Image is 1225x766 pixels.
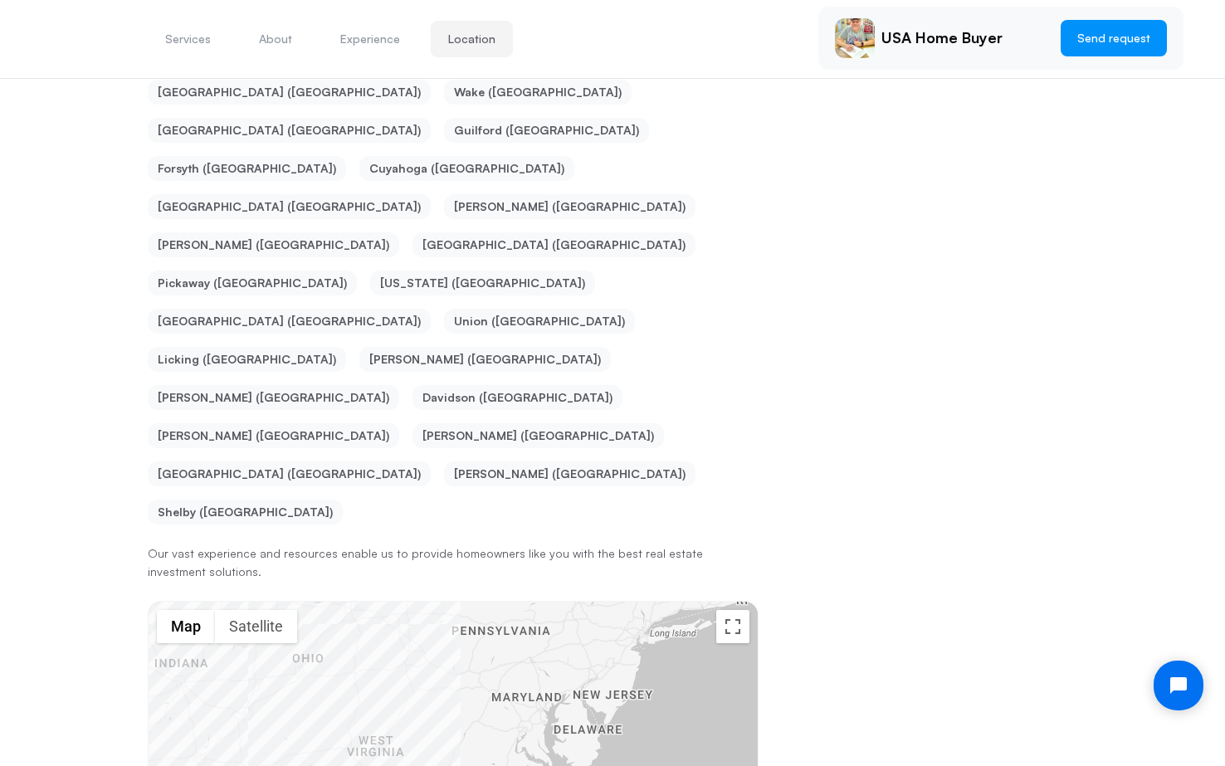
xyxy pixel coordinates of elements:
[412,423,664,448] li: [PERSON_NAME] ([GEOGRAPHIC_DATA])
[359,347,611,372] li: [PERSON_NAME] ([GEOGRAPHIC_DATA])
[444,194,695,219] li: [PERSON_NAME] ([GEOGRAPHIC_DATA])
[148,80,431,105] li: [GEOGRAPHIC_DATA] ([GEOGRAPHIC_DATA])
[242,21,310,57] button: About
[716,610,749,643] button: Toggle fullscreen view
[148,21,228,57] button: Services
[1061,20,1167,56] button: Send request
[323,21,417,57] button: Experience
[157,610,215,643] button: Show street map
[215,610,297,643] button: Show satellite imagery
[412,385,622,410] li: Davidson ([GEOGRAPHIC_DATA])
[835,18,875,58] img: Todd Killian
[148,271,357,295] li: Pickaway ([GEOGRAPHIC_DATA])
[881,29,1047,47] p: USA Home Buyer
[1140,646,1218,725] iframe: Tidio Chat
[148,232,399,257] li: [PERSON_NAME] ([GEOGRAPHIC_DATA])
[148,194,431,219] li: [GEOGRAPHIC_DATA] ([GEOGRAPHIC_DATA])
[359,156,574,181] li: Cuyahoga ([GEOGRAPHIC_DATA])
[148,461,431,486] li: [GEOGRAPHIC_DATA] ([GEOGRAPHIC_DATA])
[148,156,346,181] li: Forsyth ([GEOGRAPHIC_DATA])
[444,309,635,334] li: Union ([GEOGRAPHIC_DATA])
[148,423,399,448] li: [PERSON_NAME] ([GEOGRAPHIC_DATA])
[431,21,513,57] button: Location
[444,80,632,105] li: Wake ([GEOGRAPHIC_DATA])
[148,544,759,582] p: Our vast experience and resources enable us to provide homeowners like you with the best real est...
[148,385,399,410] li: [PERSON_NAME] ([GEOGRAPHIC_DATA])
[444,118,649,143] li: Guilford ([GEOGRAPHIC_DATA])
[444,461,695,486] li: [PERSON_NAME] ([GEOGRAPHIC_DATA])
[148,118,431,143] li: [GEOGRAPHIC_DATA] ([GEOGRAPHIC_DATA])
[370,271,595,295] li: [US_STATE] ([GEOGRAPHIC_DATA])
[148,347,346,372] li: Licking ([GEOGRAPHIC_DATA])
[148,500,343,524] li: Shelby ([GEOGRAPHIC_DATA])
[148,309,431,334] li: [GEOGRAPHIC_DATA] ([GEOGRAPHIC_DATA])
[412,232,695,257] li: [GEOGRAPHIC_DATA] ([GEOGRAPHIC_DATA])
